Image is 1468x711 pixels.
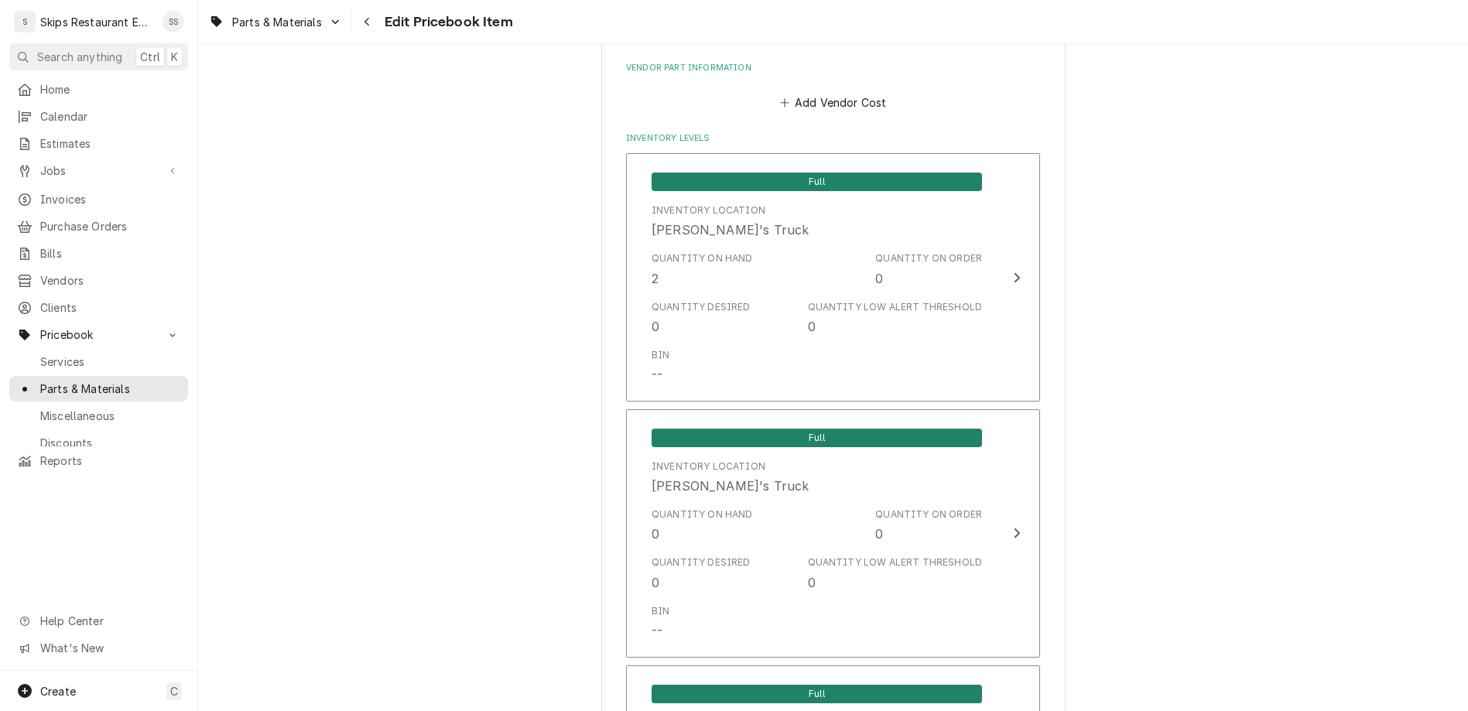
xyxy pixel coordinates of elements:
span: Create [40,685,76,698]
span: Calendar [40,108,180,125]
span: Full [652,429,982,447]
div: Quantity Desired [652,300,751,336]
div: 0 [875,525,883,543]
div: 0 [808,573,816,592]
a: Bills [9,241,188,266]
span: Estimates [40,135,180,152]
div: Quantity Low Alert Threshold [808,555,982,569]
span: Home [40,81,180,97]
div: Full [652,683,982,703]
span: Purchase Orders [40,218,180,234]
div: 0 [652,573,659,592]
div: Quantity on Order [875,508,982,521]
div: 0 [652,317,659,336]
div: [PERSON_NAME]'s Truck [652,220,809,239]
a: Go to Jobs [9,158,188,183]
span: Bills [40,245,180,261]
div: Inventory Location [652,460,765,473]
span: Clients [40,299,180,316]
span: Help Center [40,613,179,629]
div: Quantity Desired [652,555,751,591]
div: Bin [652,348,669,384]
div: Quantity Low Alert Threshold [808,300,982,336]
a: Vendors [9,268,188,293]
a: Clients [9,295,188,320]
a: Reports [9,448,188,473]
div: Full [652,427,982,447]
span: Discounts [40,435,180,451]
span: Edit Pricebook Item [380,12,513,32]
div: -- [652,365,662,384]
button: Navigate back [355,9,380,34]
div: Bin [652,604,669,640]
a: Go to What's New [9,635,188,661]
button: Update Inventory Level [626,153,1040,402]
span: Invoices [40,191,180,207]
a: Home [9,77,188,102]
span: Vendors [40,272,180,289]
label: Inventory Levels [626,132,1040,145]
span: K [171,49,178,65]
button: Add Vendor Cost [777,91,889,113]
div: Quantity on Order [875,251,982,287]
a: Go to Help Center [9,608,188,634]
a: Go to Pricebook [9,322,188,347]
span: Miscellaneous [40,408,180,424]
div: Quantity Low Alert Threshold [808,300,982,314]
span: Reports [40,453,180,469]
span: Ctrl [140,49,160,65]
div: Bin [652,604,669,618]
div: Vendor Part Information [626,62,1040,113]
div: S [14,11,36,32]
div: Inventory Location [652,203,765,217]
label: Vendor Part Information [626,62,1040,74]
div: SS [163,11,184,32]
div: Shan Skipper's Avatar [163,11,184,32]
a: Calendar [9,104,188,129]
div: Location [652,203,809,239]
span: What's New [40,640,179,656]
span: C [170,683,178,699]
div: Quantity on Order [875,508,982,543]
span: Full [652,685,982,703]
button: Update Inventory Level [626,409,1040,658]
div: Quantity on Order [875,251,982,265]
div: Quantity on Hand [652,251,753,287]
a: Services [9,349,188,374]
div: 0 [875,269,883,288]
a: Miscellaneous [9,403,188,429]
a: Purchase Orders [9,214,188,239]
div: Location [652,460,809,495]
div: Quantity on Hand [652,251,753,265]
div: Quantity Low Alert Threshold [808,555,982,591]
div: Quantity Desired [652,555,751,569]
div: 0 [652,525,659,543]
span: Services [40,354,180,370]
a: Estimates [9,131,188,156]
div: Quantity on Hand [652,508,753,521]
div: 2 [652,269,659,288]
a: Parts & Materials [9,376,188,402]
span: Parts & Materials [232,14,322,30]
a: Discounts [9,430,188,456]
div: Full [652,171,982,191]
div: 0 [808,317,816,336]
div: -- [652,621,662,640]
div: Skips Restaurant Equipment [40,14,154,30]
div: Bin [652,348,669,362]
span: Search anything [37,49,122,65]
a: Go to Parts & Materials [203,9,348,35]
span: Parts & Materials [40,381,180,397]
span: Full [652,173,982,191]
div: Quantity Desired [652,300,751,314]
a: Invoices [9,186,188,212]
span: Jobs [40,162,157,179]
div: [PERSON_NAME]'s Truck [652,477,809,495]
button: Search anythingCtrlK [9,43,188,70]
div: Quantity on Hand [652,508,753,543]
span: Pricebook [40,326,157,343]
